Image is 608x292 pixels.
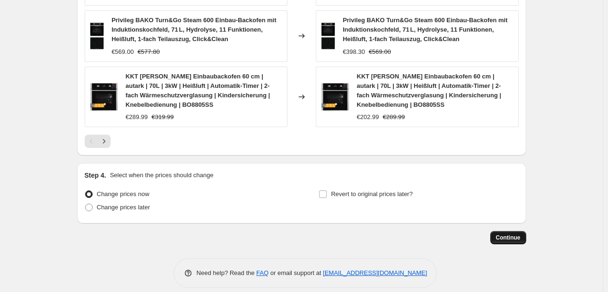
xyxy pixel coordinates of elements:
div: €289.99 [126,112,148,122]
span: Continue [496,234,521,241]
div: €569.00 [112,47,134,57]
button: Next [97,135,111,148]
span: Revert to original prices later? [331,190,413,198]
p: Select when the prices should change [110,171,213,180]
a: FAQ [256,269,269,276]
span: Change prices later [97,204,150,211]
a: [EMAIL_ADDRESS][DOMAIN_NAME] [323,269,427,276]
span: or email support at [269,269,323,276]
div: €398.30 [343,47,365,57]
h2: Step 4. [85,171,106,180]
img: 71Glr8pr6-L_80x.jpg [90,22,104,50]
img: 6143AKwUyzL_80x.jpg [321,83,349,111]
img: 6143AKwUyzL_80x.jpg [90,83,118,111]
img: 71Glr8pr6-L_80x.jpg [321,22,335,50]
strike: €289.99 [383,112,405,122]
span: KKT [PERSON_NAME] Einbaubackofen 60 cm | autark | 70L | 3kW | Heißluft | Automatik-Timer | 2-fach... [357,73,502,108]
nav: Pagination [85,135,111,148]
strike: €319.99 [152,112,174,122]
button: Continue [490,231,526,244]
span: Change prices now [97,190,149,198]
span: Need help? Read the [197,269,257,276]
span: KKT [PERSON_NAME] Einbaubackofen 60 cm | autark | 70L | 3kW | Heißluft | Automatik-Timer | 2-fach... [126,73,270,108]
strike: €569.00 [369,47,391,57]
span: Privileg BAKO Turn&Go Steam 600 Einbau-Backofen mit Induktionskochfeld, 71 L, Hydrolyse, 11 Funkt... [343,17,508,43]
span: Privileg BAKO Turn&Go Steam 600 Einbau-Backofen mit Induktionskochfeld, 71 L, Hydrolyse, 11 Funkt... [112,17,277,43]
div: €202.99 [357,112,379,122]
strike: €577.80 [138,47,160,57]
